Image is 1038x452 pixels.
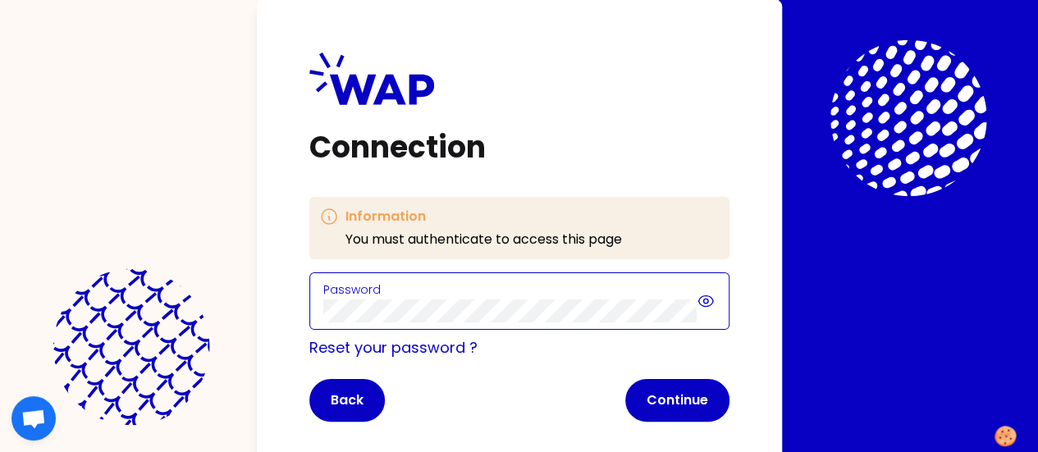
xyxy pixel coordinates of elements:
[345,230,622,249] p: You must authenticate to access this page
[309,379,385,422] button: Back
[11,396,56,441] div: Open chat
[309,337,478,358] a: Reset your password ?
[323,281,381,298] label: Password
[625,379,729,422] button: Continue
[345,207,622,226] h3: Information
[309,131,729,164] h1: Connection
